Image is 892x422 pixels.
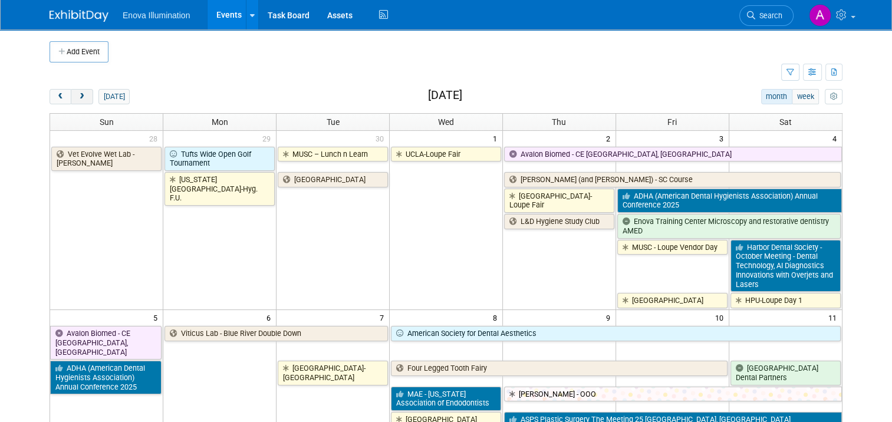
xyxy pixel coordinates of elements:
a: American Society for Dental Aesthetics [391,326,841,341]
a: [PERSON_NAME] (and [PERSON_NAME]) - SC Course [504,172,841,187]
a: HPU-Loupe Day 1 [730,293,841,308]
img: Andrea Miller [809,4,831,27]
a: Vet Evolve Wet Lab - [PERSON_NAME] [51,147,162,171]
span: 9 [605,310,615,325]
a: ADHA (American Dental Hygienists Association) Annual Conference 2025 [50,361,162,394]
a: MUSC – Lunch n Learn [278,147,388,162]
span: Thu [552,117,566,127]
a: Four Legged Tooth Fairy [391,361,728,376]
span: Sat [779,117,792,127]
span: Fri [667,117,677,127]
a: ADHA (American Dental Hygienists Association) Annual Conference 2025 [617,189,842,213]
button: Add Event [50,41,108,62]
img: ExhibitDay [50,10,108,22]
a: L&D Hygiene Study Club [504,214,614,229]
a: [GEOGRAPHIC_DATA] [617,293,728,308]
a: Harbor Dental Society - October Meeting - Dental Technology, AI Diagnostics Innovations with Over... [730,240,841,292]
a: [US_STATE][GEOGRAPHIC_DATA]-Hyg. F.U. [164,172,275,206]
button: [DATE] [98,89,130,104]
span: 30 [374,131,389,146]
h2: [DATE] [428,89,462,102]
span: 11 [827,310,842,325]
a: [PERSON_NAME] - OOO [504,387,842,402]
span: 2 [605,131,615,146]
span: 28 [148,131,163,146]
a: Avalon Biomed - CE [GEOGRAPHIC_DATA], [GEOGRAPHIC_DATA] [50,326,162,360]
span: Enova Illumination [123,11,190,20]
a: Enova Training Center Microscopy and restorative dentistry AMED [617,214,841,238]
a: Tufts Wide Open Golf Tournament [164,147,275,171]
button: myCustomButton [825,89,842,104]
a: [GEOGRAPHIC_DATA]-[GEOGRAPHIC_DATA] [278,361,388,385]
a: MAE - [US_STATE] Association of Endodontists [391,387,501,411]
i: Personalize Calendar [830,93,837,101]
span: 4 [831,131,842,146]
a: UCLA-Loupe Fair [391,147,501,162]
span: 29 [261,131,276,146]
button: week [792,89,819,104]
span: 5 [152,310,163,325]
span: 8 [492,310,502,325]
span: 7 [378,310,389,325]
a: [GEOGRAPHIC_DATA] Dental Partners [730,361,841,385]
span: Search [755,11,782,20]
span: Wed [438,117,454,127]
span: 10 [714,310,729,325]
button: prev [50,89,71,104]
a: Search [739,5,794,26]
a: Viticus Lab - Blue River Double Down [164,326,388,341]
span: Tue [327,117,340,127]
span: Mon [212,117,228,127]
span: 3 [718,131,729,146]
button: month [761,89,792,104]
a: [GEOGRAPHIC_DATA] [278,172,388,187]
a: [GEOGRAPHIC_DATA]-Loupe Fair [504,189,614,213]
span: 1 [492,131,502,146]
a: Avalon Biomed - CE [GEOGRAPHIC_DATA], [GEOGRAPHIC_DATA] [504,147,842,162]
span: Sun [100,117,114,127]
a: MUSC - Loupe Vendor Day [617,240,728,255]
button: next [71,89,93,104]
span: 6 [265,310,276,325]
